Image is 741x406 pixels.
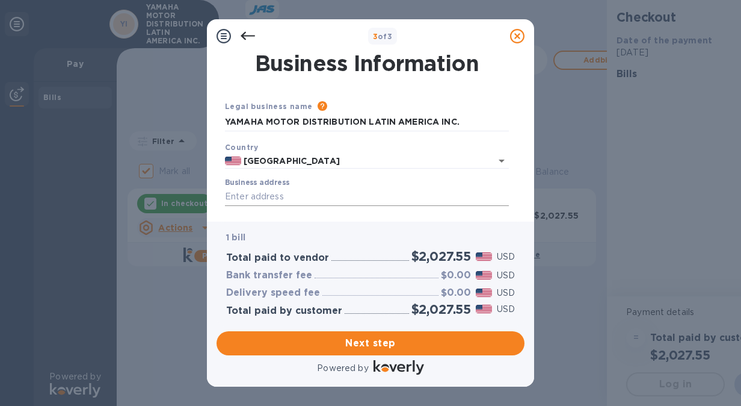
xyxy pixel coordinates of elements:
b: Legal business name [225,102,313,111]
b: Country [225,143,259,152]
h3: Delivery speed fee [226,287,320,299]
input: Enter address [225,188,509,206]
button: Next step [217,331,524,355]
img: USD [476,305,492,313]
p: Powered by [317,362,368,375]
img: USD [476,252,492,261]
b: 1 bill [226,233,245,242]
h1: Business Information [223,51,511,76]
p: USD [497,287,515,299]
h2: $2,027.55 [411,249,471,264]
img: USD [476,289,492,297]
h3: $0.00 [441,270,471,281]
p: USD [497,303,515,316]
span: 3 [373,32,378,41]
h3: Bank transfer fee [226,270,312,281]
p: USD [497,251,515,263]
button: Open [493,152,510,169]
h3: $0.00 [441,287,471,299]
img: Logo [374,360,424,375]
h2: $2,027.55 [411,302,471,317]
input: Select country [241,154,475,169]
b: of 3 [373,32,393,41]
img: US [225,157,241,165]
h3: Total paid to vendor [226,252,329,264]
label: Business address [225,180,289,187]
h3: Total paid by customer [226,305,342,317]
p: USD [497,269,515,282]
span: Next step [226,336,515,351]
input: Enter legal business name [225,113,509,131]
img: USD [476,271,492,280]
